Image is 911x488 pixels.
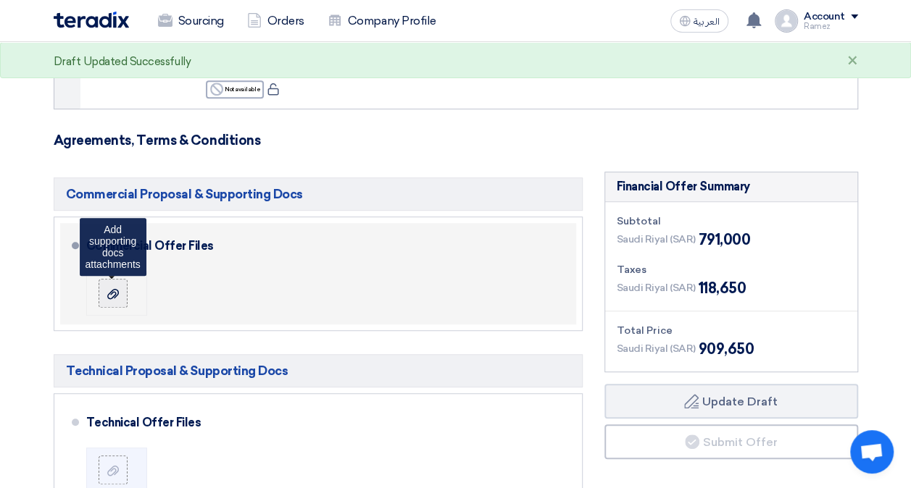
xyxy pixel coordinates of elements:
span: 909,650 [698,338,754,360]
h3: Agreements, Terms & Conditions [54,132,858,148]
div: Commercial Offer Files [86,229,559,264]
div: Not available [206,80,264,98]
a: Open chat [850,430,894,474]
img: Teradix logo [54,12,129,28]
span: 791,000 [698,229,750,251]
div: Technical Offer Files [86,405,559,440]
a: Sourcing [146,5,236,37]
div: Add supporting docs attachments [80,218,146,276]
span: Saudi Riyal (SAR) [617,341,696,356]
span: العربية [694,17,720,27]
div: Account [804,11,845,23]
a: Orders [236,5,316,37]
span: 118,650 [698,277,746,299]
button: العربية [670,9,728,33]
div: Draft Updated Successfully [54,54,191,70]
div: × [847,53,858,70]
button: Update Draft [604,384,858,418]
h5: Technical Proposal & Supporting Docs [54,354,583,387]
div: Subtotal [617,214,846,229]
img: profile_test.png [775,9,798,33]
a: Company Profile [316,5,448,37]
div: Taxes [617,262,846,277]
button: Submit Offer [604,424,858,459]
div: Financial Offer Summary [617,178,750,195]
span: Saudi Riyal (SAR) [617,232,696,247]
div: Ramez [804,22,858,30]
div: Total Price [617,323,846,338]
span: Saudi Riyal (SAR) [617,280,696,295]
h5: Commercial Proposal & Supporting Docs [54,177,583,211]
